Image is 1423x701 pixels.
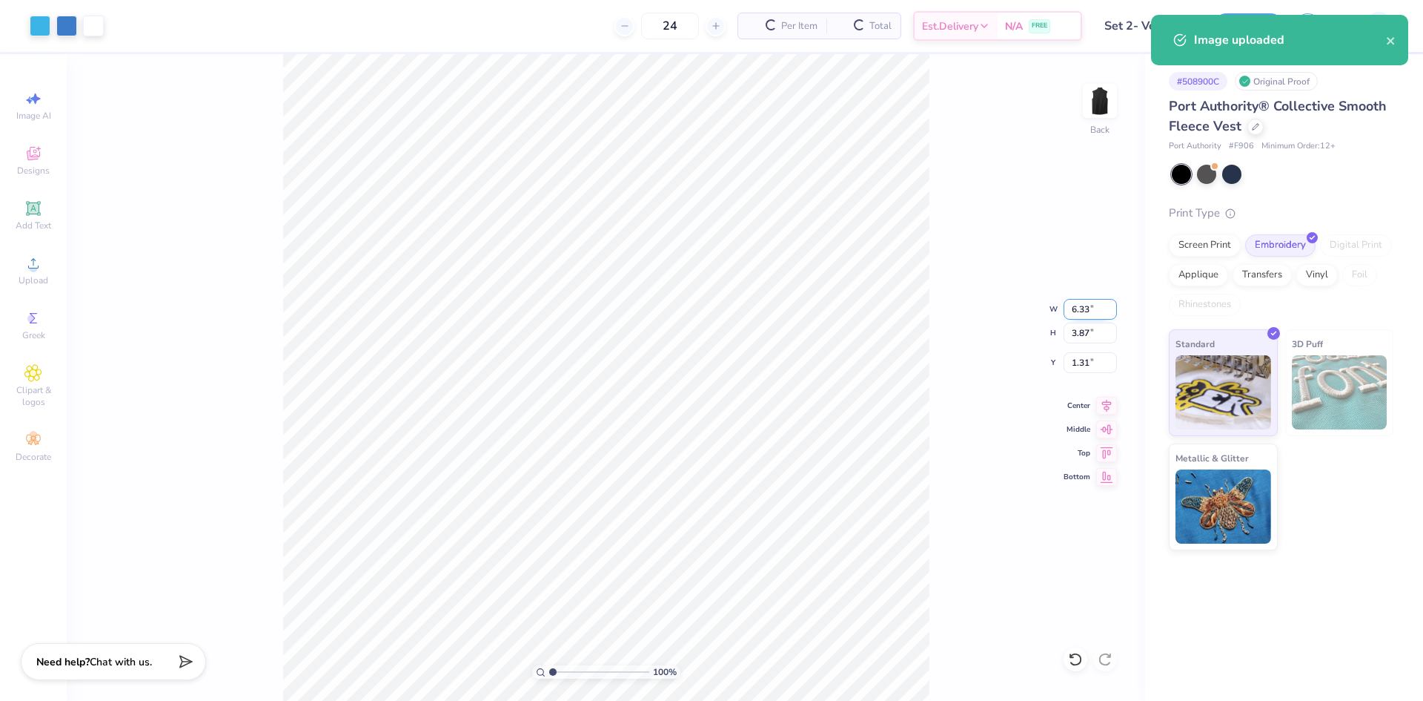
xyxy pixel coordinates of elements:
[1175,470,1271,544] img: Metallic & Glitter
[17,165,50,177] span: Designs
[1005,19,1023,34] span: N/A
[1085,86,1115,116] img: Back
[1386,31,1396,49] button: close
[1245,234,1316,257] div: Embroidery
[1169,234,1241,257] div: Screen Print
[1064,401,1090,411] span: Center
[1175,355,1271,430] img: Standard
[1342,264,1377,286] div: Foil
[16,451,51,463] span: Decorate
[1169,140,1221,153] span: Port Authority
[1235,72,1318,90] div: Original Proof
[1064,448,1090,458] span: Top
[781,19,817,34] span: Per Item
[1229,140,1254,153] span: # F906
[36,655,90,669] strong: Need help?
[1292,336,1323,352] span: 3D Puff
[1090,123,1109,136] div: Back
[19,274,48,286] span: Upload
[1292,355,1387,430] img: 3D Puff
[16,110,51,122] span: Image AI
[653,665,677,679] span: 100 %
[1093,11,1202,41] input: Untitled Design
[922,19,978,34] span: Est. Delivery
[1064,472,1090,482] span: Bottom
[1169,72,1227,90] div: # 508900C
[1169,205,1393,222] div: Print Type
[1032,21,1047,31] span: FREE
[1296,264,1338,286] div: Vinyl
[1261,140,1336,153] span: Minimum Order: 12 +
[1175,450,1249,466] span: Metallic & Glitter
[1233,264,1292,286] div: Transfers
[1169,264,1228,286] div: Applique
[869,19,892,34] span: Total
[7,384,59,408] span: Clipart & logos
[1169,294,1241,316] div: Rhinestones
[1169,97,1387,135] span: Port Authority® Collective Smooth Fleece Vest
[1175,336,1215,352] span: Standard
[1320,234,1392,257] div: Digital Print
[16,220,51,231] span: Add Text
[1194,31,1386,49] div: Image uploaded
[1064,424,1090,435] span: Middle
[641,13,699,39] input: – –
[22,329,45,341] span: Greek
[90,655,152,669] span: Chat with us.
